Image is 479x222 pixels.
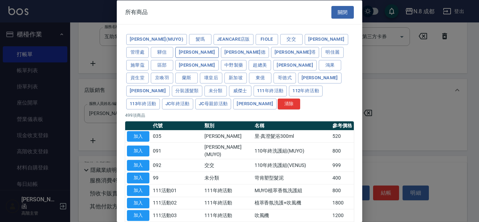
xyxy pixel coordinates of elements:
[249,60,271,70] button: 超總美
[195,98,231,109] button: JC母親節活動
[331,142,354,159] td: 800
[319,60,341,70] button: 鴻果
[175,60,219,70] button: [PERSON_NAME]
[278,98,300,109] button: 清除
[273,60,317,70] button: [PERSON_NAME]
[203,130,253,143] td: [PERSON_NAME]
[331,209,354,222] td: 1200
[253,171,331,184] td: 苛肯塑型髮泥
[126,98,160,109] button: 113年終活動
[151,121,203,130] th: 代號
[127,185,149,196] button: 加入
[175,73,198,83] button: 蘭斯
[280,34,303,45] button: 交交
[127,210,149,221] button: 加入
[162,98,193,109] button: JC年終活動
[253,209,331,222] td: 吹風機
[203,121,253,130] th: 類別
[331,130,354,143] td: 520
[151,60,173,70] button: 區部
[189,34,211,45] button: 髮瑪
[204,86,227,96] button: 未分類
[253,184,331,197] td: MUYO植萃香氛洗護組
[253,130,331,143] td: 里-真澄髮浴300ml
[200,73,222,83] button: 壞皇后
[214,34,254,45] button: JeanCare店販
[203,184,253,197] td: 111年終活動
[151,142,203,159] td: 091
[125,112,354,118] p: 499 項商品
[203,171,253,184] td: 未分類
[274,73,296,83] button: 哥德式
[127,131,149,142] button: 加入
[298,73,342,83] button: [PERSON_NAME]
[253,159,331,171] td: 110年終洗護組(VENUS)
[151,171,203,184] td: 99
[203,209,253,222] td: 111年終活動
[151,130,203,143] td: 035
[331,197,354,209] td: 1800
[151,47,173,58] button: 驊信
[127,173,149,183] button: 加入
[305,34,348,45] button: [PERSON_NAME]
[151,159,203,171] td: 092
[271,47,319,58] button: [PERSON_NAME]塔
[126,34,187,45] button: [PERSON_NAME](MUYO)
[151,184,203,197] td: 111活動01
[253,142,331,159] td: 110年終洗護組(MUYO)
[203,159,253,171] td: 交交
[229,86,251,96] button: 威傑士
[221,47,269,58] button: [PERSON_NAME]德
[321,47,344,58] button: 明佳麗
[253,197,331,209] td: 植萃香氛洗護+吹風機
[126,47,149,58] button: 管理處
[331,159,354,171] td: 999
[151,209,203,222] td: 111活動03
[125,8,148,15] span: 所有商品
[256,34,278,45] button: Fiole
[221,60,247,70] button: 中野製藥
[203,142,253,159] td: [PERSON_NAME](MUYO)
[289,86,323,96] button: 112年終活動
[331,6,354,19] button: 關閉
[151,73,173,83] button: 京喚羽
[233,98,277,109] button: [PERSON_NAME]
[249,73,271,83] button: 東億
[127,145,149,156] button: 加入
[331,184,354,197] td: 800
[224,73,247,83] button: 新加坡
[331,121,354,130] th: 參考價格
[331,171,354,184] td: 400
[127,160,149,171] button: 加入
[126,73,149,83] button: 資生堂
[203,197,253,209] td: 111年終活動
[253,121,331,130] th: 名稱
[172,86,202,96] button: 分裝護髮類
[151,197,203,209] td: 111活動02
[126,60,149,70] button: 施華蔻
[175,47,219,58] button: [PERSON_NAME]
[254,86,287,96] button: 111年終活動
[127,197,149,208] button: 加入
[126,86,170,96] button: [PERSON_NAME]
